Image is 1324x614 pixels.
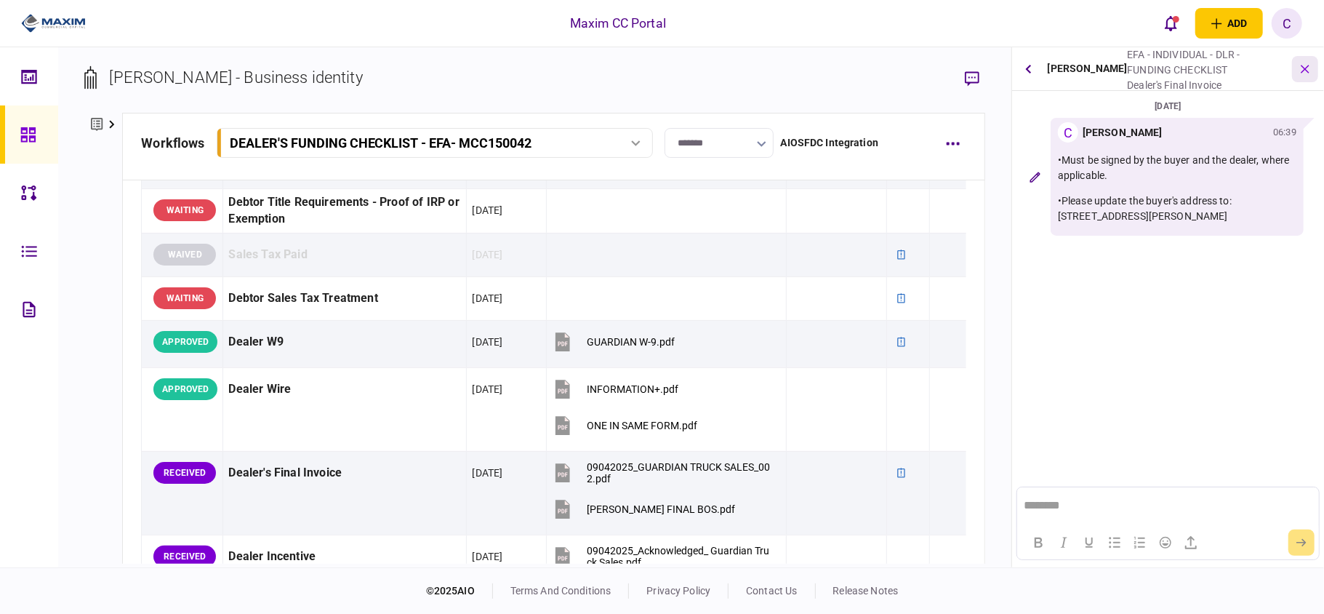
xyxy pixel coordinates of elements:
div: APPROVED [153,331,217,353]
button: open adding identity options [1195,8,1263,39]
div: [DATE] [472,382,502,396]
div: Debtor Title Requirements - Proof of IRP or Exemption [228,194,461,228]
div: 09042025_Acknowledged_ Guardian Truck Sales.pdf [587,545,773,568]
div: [DATE] [472,549,502,564]
button: GUARDIAN W-9.pdf [552,326,675,359]
div: [PERSON_NAME] [1083,125,1163,140]
div: [DATE] [472,466,502,480]
button: ONE IN SAME FORM.pdf [552,410,697,442]
button: ABDIRAZAK SULUB ABDI FINAL BOS.pdf [552,493,735,526]
a: terms and conditions [510,585,611,597]
div: INFORMATION+.pdf [587,383,678,395]
div: Dealer's Final Invoice [228,457,461,490]
div: [DATE] [1018,98,1318,114]
button: DEALER'S FUNDING CHECKLIST - EFA- MCC150042 [217,128,653,158]
button: Emojis [1153,533,1178,553]
div: WAITING [153,287,216,309]
div: WAITING [153,199,216,221]
div: [PERSON_NAME] [1048,47,1128,90]
button: Bullet list [1102,533,1127,553]
iframe: Rich Text Area [1017,487,1318,525]
button: INFORMATION+.pdf [552,373,678,406]
div: Sales Tax Paid [228,239,461,271]
div: GUARDIAN W-9.pdf [587,336,675,348]
div: [DATE] [472,291,502,306]
div: Dealer's Final Invoice [1127,78,1283,93]
div: Dealer Wire [228,373,461,406]
div: 09042025_GUARDIAN TRUCK SALES_002.pdf [587,461,773,485]
div: ONE IN SAME FORM.pdf [587,420,697,431]
div: [DATE] [472,203,502,218]
button: 09042025_GUARDIAN TRUCK SALES_002.pdf [552,457,773,490]
div: WAIVED [153,244,216,266]
div: [PERSON_NAME] - Business identity [109,65,362,89]
div: Dealer W9 [228,326,461,359]
button: Italic [1051,533,1076,553]
div: [DATE] [472,335,502,349]
button: C [1272,8,1302,39]
div: © 2025 AIO [426,583,493,599]
a: release notes [833,585,899,597]
div: EFA - INDIVIDUAL - DLR - FUNDING CHECKLIST [1127,47,1283,78]
div: APPROVED [153,378,217,400]
div: 06:39 [1273,125,1296,140]
div: ABDIRAZAK SULUB ABDI FINAL BOS.pdf [587,503,735,515]
div: RECEIVED [153,546,216,567]
p: •Please update the buyer's address to: [STREET_ADDRESS][PERSON_NAME] [1058,194,1296,224]
div: C [1058,122,1078,143]
div: [DATE] [472,247,502,262]
button: 09042025_Acknowledged_ Guardian Truck Sales.pdf [552,541,773,573]
button: Underline [1077,533,1102,553]
p: •Must be signed by the buyer and the dealer, where applicable. [1058,153,1296,183]
div: workflows [141,133,204,153]
img: client company logo [21,12,86,34]
a: privacy policy [646,585,710,597]
div: AIOSFDC Integration [781,135,879,151]
div: RECEIVED [153,462,216,484]
div: DEALER'S FUNDING CHECKLIST - EFA - MCC150042 [230,135,532,151]
button: Bold [1026,533,1051,553]
div: Maxim CC Portal [570,14,666,33]
button: open notifications list [1156,8,1187,39]
a: contact us [746,585,797,597]
button: Numbered list [1128,533,1152,553]
div: Dealer Incentive [228,541,461,573]
div: Debtor Sales Tax Treatment [228,282,461,315]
